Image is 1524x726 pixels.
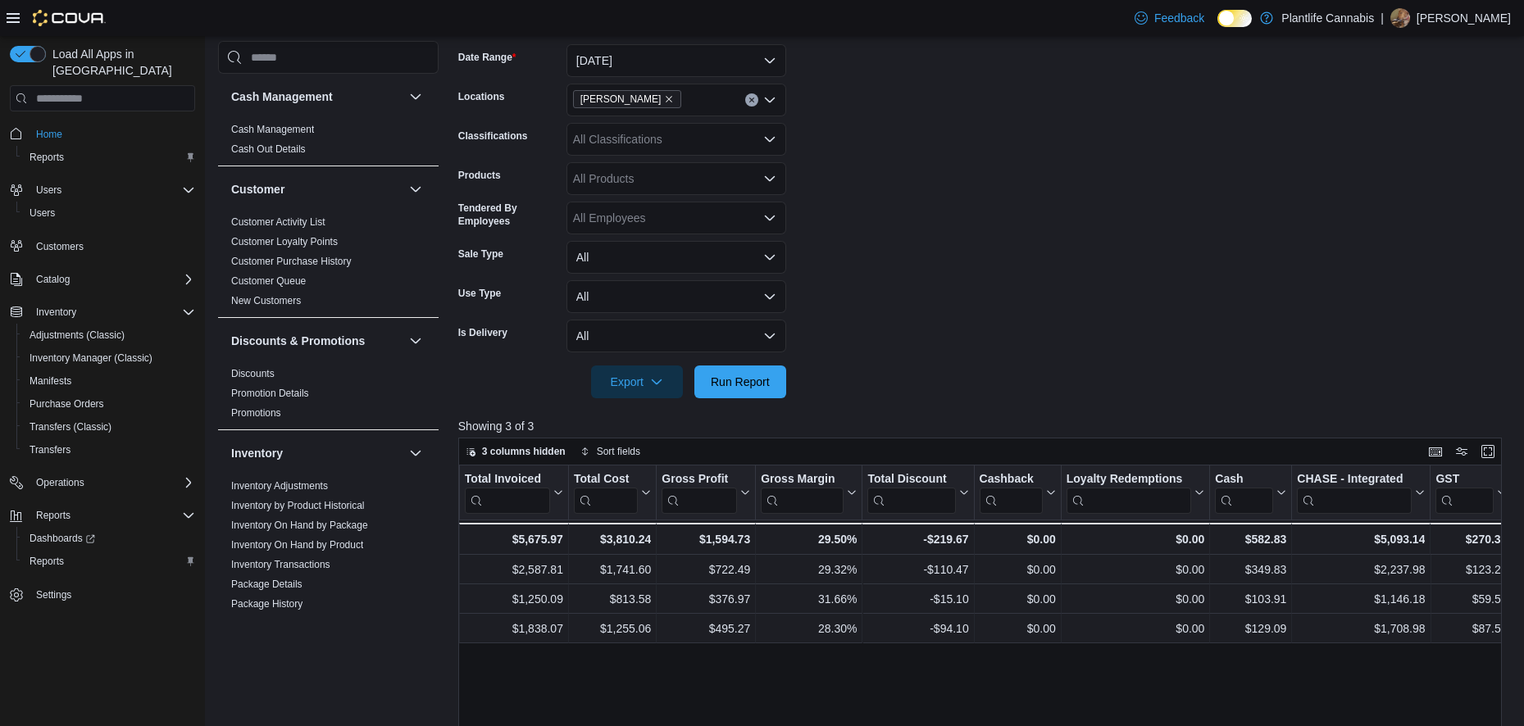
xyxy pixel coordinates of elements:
button: Open list of options [763,172,776,185]
button: Settings [3,583,202,606]
div: $0.00 [1067,619,1205,638]
span: Customers [36,240,84,253]
button: Operations [30,473,91,492]
p: Showing 3 of 3 [458,418,1513,434]
img: Cova [33,10,106,26]
span: Users [23,203,195,223]
a: Customer Purchase History [231,256,352,267]
label: Is Delivery [458,326,507,339]
span: Inventory Manager (Classic) [30,352,152,365]
button: Catalog [30,270,76,289]
button: Loyalty Redemptions [1067,472,1205,514]
button: Reports [16,550,202,573]
span: Adjustments (Classic) [23,325,195,345]
div: Loyalty Redemptions [1067,472,1192,488]
a: Manifests [23,371,78,391]
button: Total Cost [574,472,651,514]
div: $1,594.73 [662,529,750,549]
button: Transfers [16,438,202,461]
div: $2,587.81 [465,560,563,579]
div: Total Discount [867,472,955,488]
button: Users [16,202,202,225]
a: Dashboards [23,529,102,548]
a: Customers [30,237,90,256]
button: Customer [231,181,403,197]
div: Total Cost [574,472,638,514]
div: Cashback [979,472,1042,488]
span: Customer Purchase History [231,255,352,268]
button: Inventory [3,301,202,324]
span: Inventory Transactions [231,558,330,571]
div: $0.00 [1067,560,1205,579]
button: Discounts & Promotions [406,331,425,351]
h3: Customer [231,181,284,197]
label: Sale Type [458,247,503,261]
span: Package History [231,597,303,610]
span: Home [36,128,62,141]
div: $1,250.09 [465,589,563,609]
span: Package Details [231,578,303,591]
span: Manifests [23,371,195,391]
button: All [566,241,786,274]
span: Inventory On Hand by Product [231,538,363,551]
button: Transfers (Classic) [16,415,202,438]
span: Wainwright [573,90,682,108]
div: $0.00 [979,560,1055,579]
div: -$219.67 [867,529,968,549]
label: Products [458,169,501,182]
span: Reports [30,151,64,164]
span: Transfers [30,443,71,456]
div: $2,237.98 [1297,560,1425,579]
div: $1,146.18 [1297,589,1425,609]
p: Plantlife Cannabis [1281,8,1374,28]
span: Transfers [23,440,195,460]
a: Inventory by Product Historical [231,500,365,511]
div: 29.50% [761,529,857,549]
button: Run Report [694,365,786,398]
div: $0.00 [1067,529,1205,549]
div: $3,810.24 [574,529,651,549]
a: Feedback [1128,2,1211,34]
div: CHASE - Integrated [1297,472,1412,514]
div: Cashback [979,472,1042,514]
span: Customer Activity List [231,216,325,229]
span: Catalog [30,270,195,289]
div: $813.58 [574,589,651,609]
label: Tendered By Employees [458,202,560,228]
input: Dark Mode [1217,10,1252,27]
div: $87.54 [1435,619,1507,638]
a: Package Details [231,579,303,590]
span: Promotions [231,406,281,420]
span: Customer Loyalty Points [231,235,338,248]
a: Dashboards [16,527,202,550]
span: Inventory by Product Historical [231,499,365,512]
span: Users [30,180,195,200]
span: 3 columns hidden [482,445,566,458]
span: Cash Management [231,123,314,136]
a: Transfers [23,440,77,460]
button: Remove Wainwright from selection in this group [664,94,674,104]
a: Users [23,203,61,223]
button: Adjustments (Classic) [16,324,202,347]
a: Customer Loyalty Points [231,236,338,247]
a: Home [30,125,69,144]
a: Settings [30,585,78,605]
a: Product Expirations [231,618,316,629]
span: Home [30,123,195,143]
div: $270.30 [1435,529,1507,549]
button: Reports [16,146,202,169]
button: Enter fullscreen [1478,442,1498,461]
div: $376.97 [662,589,750,609]
label: Date Range [458,51,516,64]
a: Promotion Details [231,388,309,399]
button: All [566,280,786,313]
span: Reports [23,551,195,571]
a: Transfers (Classic) [23,417,118,437]
button: Customer [406,179,425,199]
span: Catalog [36,273,70,286]
a: Cash Management [231,124,314,135]
span: Settings [30,584,195,605]
div: $582.83 [1215,529,1286,549]
div: $0.00 [979,619,1055,638]
button: Clear input [745,93,758,107]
